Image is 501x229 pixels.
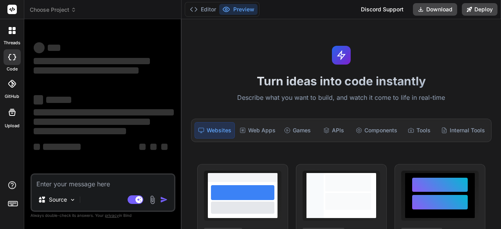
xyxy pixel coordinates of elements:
[105,213,119,218] span: privacy
[31,212,175,219] p: Always double-check its answers. Your in Bind
[413,3,457,16] button: Download
[5,93,19,100] label: GitHub
[34,119,150,125] span: ‌
[34,109,174,115] span: ‌
[4,40,20,46] label: threads
[34,58,150,64] span: ‌
[34,42,45,53] span: ‌
[69,197,76,203] img: Pick Models
[34,128,126,134] span: ‌
[34,95,43,105] span: ‌
[49,196,67,204] p: Source
[316,122,351,139] div: APIs
[5,123,20,129] label: Upload
[236,122,279,139] div: Web Apps
[462,3,497,16] button: Deploy
[186,74,496,88] h1: Turn ideas into code instantly
[195,122,235,139] div: Websites
[34,67,139,74] span: ‌
[139,144,146,150] span: ‌
[161,144,168,150] span: ‌
[150,144,157,150] span: ‌
[148,195,157,204] img: attachment
[219,4,258,15] button: Preview
[30,6,76,14] span: Choose Project
[356,3,408,16] div: Discord Support
[402,122,436,139] div: Tools
[186,93,496,103] p: Describe what you want to build, and watch it come to life in real-time
[280,122,315,139] div: Games
[353,122,400,139] div: Components
[160,196,168,204] img: icon
[43,144,81,150] span: ‌
[7,66,18,72] label: code
[34,144,40,150] span: ‌
[438,122,488,139] div: Internal Tools
[187,4,219,15] button: Editor
[46,97,71,103] span: ‌
[48,45,60,51] span: ‌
